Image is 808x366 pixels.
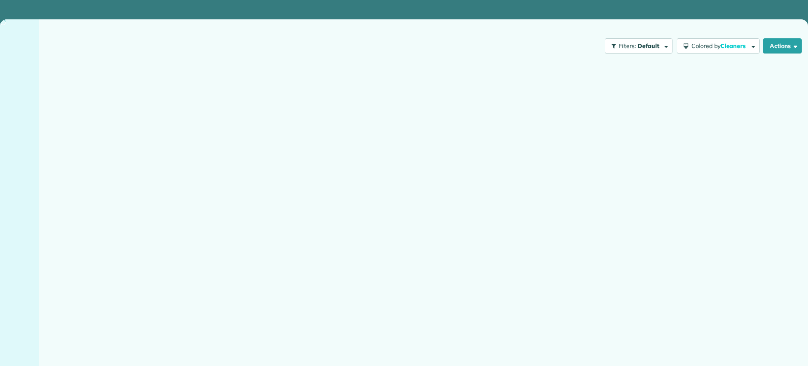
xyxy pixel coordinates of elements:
[763,38,802,53] button: Actions
[720,42,747,50] span: Cleaners
[691,42,749,50] span: Colored by
[605,38,672,53] button: Filters: Default
[677,38,760,53] button: Colored byCleaners
[619,42,636,50] span: Filters:
[601,38,672,53] a: Filters: Default
[638,42,660,50] span: Default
